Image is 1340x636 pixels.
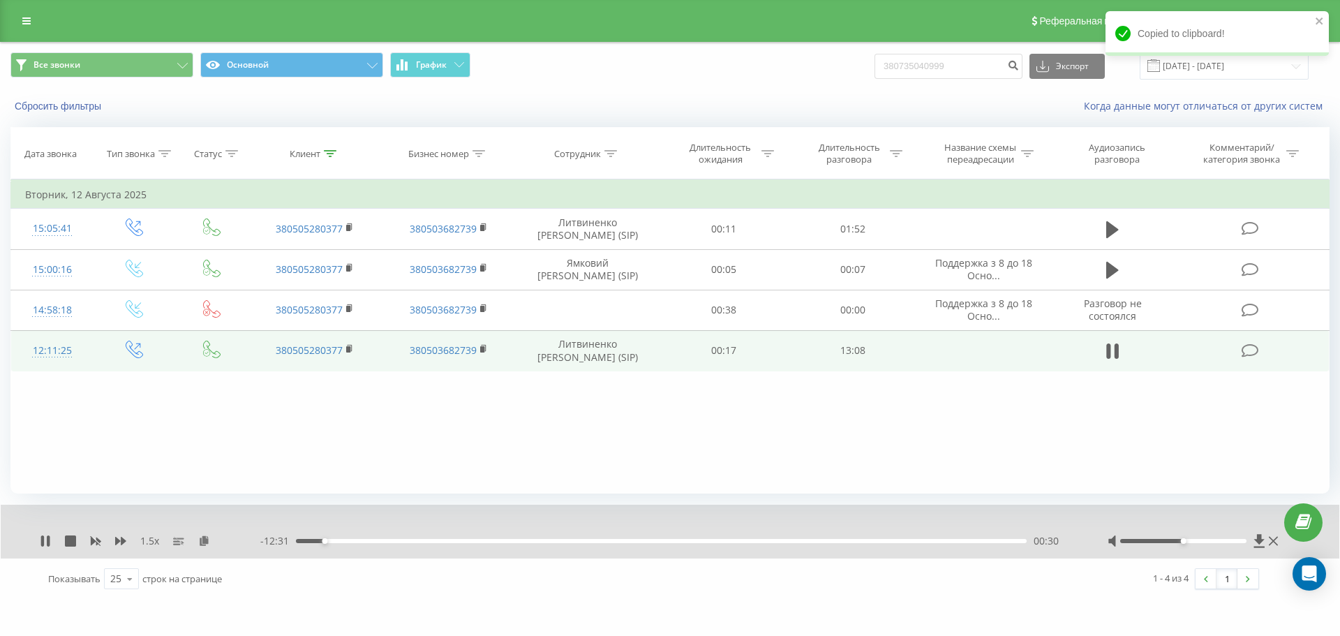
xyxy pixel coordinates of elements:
td: Вторник, 12 Августа 2025 [11,181,1330,209]
span: 00:30 [1034,534,1059,548]
td: Ямковий [PERSON_NAME] (SIP) [515,249,660,290]
div: Статус [194,148,222,160]
button: close [1315,15,1325,29]
div: 15:05:41 [25,215,80,242]
div: Название схемы переадресации [943,142,1018,165]
td: 01:52 [788,209,916,249]
a: 380505280377 [276,303,343,316]
div: Тип звонка [107,148,155,160]
div: Accessibility label [1180,538,1186,544]
span: График [416,60,447,70]
button: Экспорт [1029,54,1105,79]
div: 1 - 4 из 4 [1153,571,1189,585]
span: 1.5 x [140,534,159,548]
div: Клиент [290,148,320,160]
div: Длительность разговора [812,142,886,165]
button: График [390,52,470,77]
span: Поддержка з 8 до 18 Осно... [935,297,1032,323]
div: 14:58:18 [25,297,80,324]
span: Поддержка з 8 до 18 Осно... [935,256,1032,282]
div: Бизнес номер [408,148,469,160]
td: Литвиненко [PERSON_NAME] (SIP) [515,330,660,371]
a: 380505280377 [276,222,343,235]
span: Показывать [48,572,100,585]
td: 00:00 [788,290,916,330]
button: Основной [200,52,383,77]
td: 13:08 [788,330,916,371]
button: Сбросить фильтры [10,100,108,112]
a: 380503682739 [410,343,477,357]
td: 00:07 [788,249,916,290]
div: Аудиозапись разговора [1072,142,1163,165]
a: 380503682739 [410,222,477,235]
span: Реферальная программа [1039,15,1154,27]
button: Все звонки [10,52,193,77]
div: 25 [110,572,121,586]
input: Поиск по номеру [874,54,1022,79]
a: 380505280377 [276,262,343,276]
span: Разговор не состоялся [1084,297,1142,323]
td: 00:05 [660,249,788,290]
a: 1 [1216,569,1237,589]
td: 00:11 [660,209,788,249]
div: 12:11:25 [25,337,80,364]
div: Open Intercom Messenger [1293,557,1326,591]
a: 380503682739 [410,303,477,316]
div: Длительность ожидания [683,142,758,165]
div: Дата звонка [24,148,77,160]
span: строк на странице [142,572,222,585]
span: - 12:31 [260,534,296,548]
span: Все звонки [33,59,80,71]
td: 00:17 [660,330,788,371]
div: 15:00:16 [25,256,80,283]
a: 380505280377 [276,343,343,357]
div: Accessibility label [322,538,327,544]
a: 380503682739 [410,262,477,276]
td: 00:38 [660,290,788,330]
div: Copied to clipboard! [1105,11,1329,56]
div: Сотрудник [554,148,601,160]
div: Комментарий/категория звонка [1201,142,1283,165]
td: Литвиненко [PERSON_NAME] (SIP) [515,209,660,249]
a: Когда данные могут отличаться от других систем [1084,99,1330,112]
